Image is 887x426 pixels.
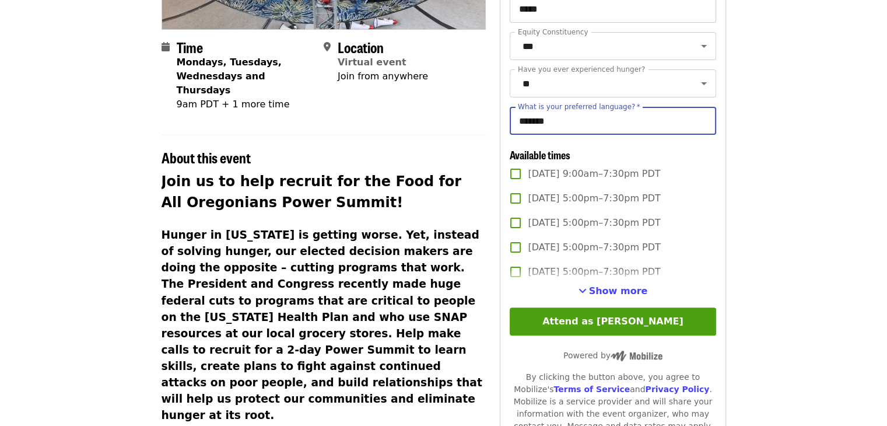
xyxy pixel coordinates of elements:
[611,351,662,361] img: Powered by Mobilize
[589,285,648,296] span: Show more
[177,97,314,111] div: 9am PDT + 1 more time
[177,57,282,96] strong: Mondays, Tuesdays, Wednesdays and Thursdays
[338,57,406,68] a: Virtual event
[510,107,716,135] input: What is your preferred language?
[338,71,428,82] span: Join from anywhere
[528,216,660,230] span: [DATE] 5:00pm–7:30pm PDT
[645,385,709,394] a: Privacy Policy
[177,37,203,57] span: Time
[553,385,630,394] a: Terms of Service
[579,284,648,298] button: See more timeslots
[528,167,660,181] span: [DATE] 9:00am–7:30pm PDT
[528,191,660,205] span: [DATE] 5:00pm–7:30pm PDT
[510,147,570,162] span: Available times
[324,41,331,53] i: map-marker-alt icon
[162,41,170,53] i: calendar icon
[162,147,251,167] span: About this event
[528,240,660,254] span: [DATE] 5:00pm–7:30pm PDT
[518,103,640,110] label: What is your preferred language?
[510,308,716,336] button: Attend as [PERSON_NAME]
[162,227,486,424] h3: Hunger in [US_STATE] is getting worse. Yet, instead of solving hunger, our elected decision maker...
[518,66,645,73] label: Have you ever experienced hunger?
[563,351,662,360] span: Powered by
[162,171,486,213] h2: Join us to help recruit for the Food for All Oregonians Power Summit!
[518,29,588,36] label: Equity Constituency
[338,37,384,57] span: Location
[528,265,660,279] span: [DATE] 5:00pm–7:30pm PDT
[696,38,712,54] button: Open
[696,75,712,92] button: Open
